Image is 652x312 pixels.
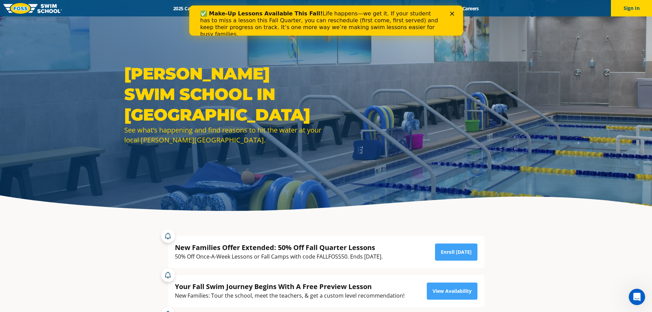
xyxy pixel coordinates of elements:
a: Blog [435,5,456,12]
div: Life happens—we get it. If your student has to miss a lesson this Fall Quarter, you can reschedul... [11,5,252,32]
h1: [PERSON_NAME] Swim School in [GEOGRAPHIC_DATA] [124,63,323,125]
a: Enroll [DATE] [435,244,477,261]
a: View Availability [427,283,477,300]
iframe: Intercom live chat banner [189,5,463,36]
b: ✅ Make-Up Lessons Available This Fall! [11,5,133,11]
img: FOSS Swim School Logo [3,3,62,14]
div: 50% Off Once-A-Week Lessons or Fall Camps with code FALLFOSS50. Ends [DATE]. [175,252,383,261]
a: Swim Path® Program [239,5,299,12]
a: Careers [456,5,485,12]
iframe: Intercom live chat [629,289,645,305]
div: See what’s happening and find reasons to hit the water at your local [PERSON_NAME][GEOGRAPHIC_DATA]. [124,125,323,145]
div: New Families Offer Extended: 50% Off Fall Quarter Lessons [175,243,383,252]
div: Your Fall Swim Journey Begins With A Free Preview Lesson [175,282,405,291]
a: 2025 Calendar [167,5,210,12]
a: Swim Like [PERSON_NAME] [362,5,435,12]
div: Close [261,6,268,10]
a: Schools [210,5,239,12]
div: New Families: Tour the school, meet the teachers, & get a custom level recommendation! [175,291,405,300]
a: About [PERSON_NAME] [299,5,362,12]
